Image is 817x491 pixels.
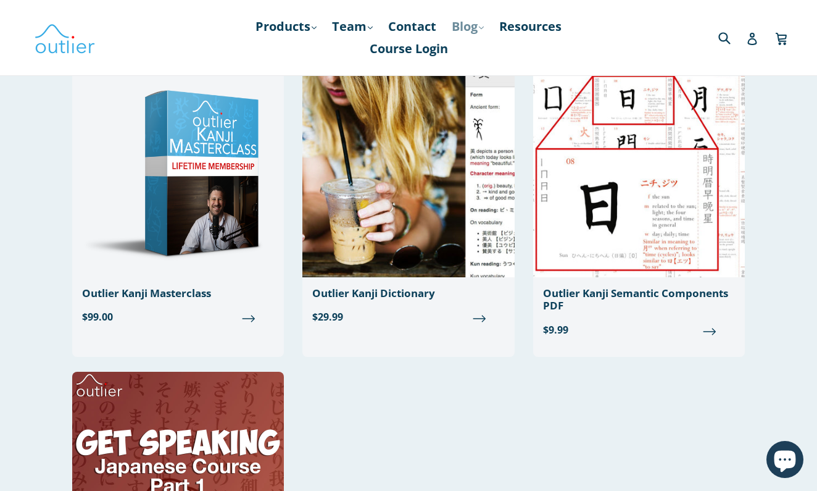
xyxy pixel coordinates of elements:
[763,441,807,481] inbox-online-store-chat: Shopify online store chat
[82,309,274,324] span: $99.00
[493,15,568,38] a: Resources
[72,64,284,277] img: Outlier Kanji Masterclass
[363,38,454,60] a: Course Login
[72,64,284,334] a: Outlier Kanji Masterclass $99.00
[533,64,745,277] img: Outlier Kanji Semantic Components PDF Outlier Linguistics
[34,20,96,56] img: Outlier Linguistics
[302,64,514,334] a: Outlier Kanji Dictionary $29.99
[326,15,379,38] a: Team
[82,287,274,300] div: Outlier Kanji Masterclass
[302,64,514,277] img: Outlier Kanji Dictionary: Essentials Edition Outlier Linguistics
[533,64,745,347] a: Outlier Kanji Semantic Components PDF $9.99
[543,287,735,313] div: Outlier Kanji Semantic Components PDF
[312,287,504,300] div: Outlier Kanji Dictionary
[543,322,735,337] span: $9.99
[249,15,323,38] a: Products
[715,25,749,50] input: Search
[382,15,442,38] a: Contact
[446,15,490,38] a: Blog
[312,309,504,324] span: $29.99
